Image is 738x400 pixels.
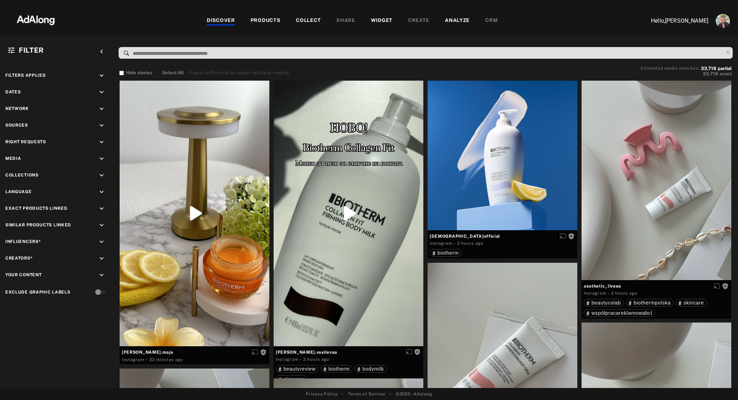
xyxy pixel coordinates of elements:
button: 33,718exact [641,70,732,77]
div: biotherm [324,366,350,371]
span: skincare [683,300,704,306]
img: ACg8ocLjEk1irI4XXb49MzUGwa4F_C3PpCyg-3CPbiuLEZrYEA=s96-c [716,14,730,28]
div: skincare [679,300,704,305]
div: Instagram [584,290,606,296]
span: • [342,391,344,397]
span: Filter [19,46,44,54]
div: SHARE [336,17,355,25]
span: biotherm [437,250,459,256]
div: WIDGET [371,17,393,25]
span: · [146,357,148,363]
div: biotherm [433,250,459,255]
div: beautyreview [279,366,316,371]
div: CREATE [408,17,429,25]
button: 33,718partial [701,67,732,70]
span: Rights not requested [568,233,574,238]
i: keyboard_arrow_down [98,155,105,163]
time: 2025-08-19T12:59:20.000Z [149,357,183,362]
div: Instagram [430,240,452,247]
a: Privacy Policy [306,391,338,397]
span: aesthetic_liveee [584,283,729,289]
i: keyboard_arrow_left [98,48,105,56]
span: Similar Products Linked [5,222,71,227]
i: keyboard_arrow_down [98,105,105,113]
time: 2025-08-19T11:49:36.000Z [303,357,330,362]
span: · [608,291,610,296]
i: keyboard_arrow_down [98,172,105,179]
span: • [390,391,391,397]
span: [PERSON_NAME].maja [122,349,267,355]
div: skincare [279,377,304,382]
span: Dates [5,89,21,94]
button: Hide stories [119,69,152,76]
i: keyboard_arrow_down [98,205,105,213]
div: Instagram [122,356,144,363]
span: Right Requests [5,139,46,144]
div: Instagram [276,356,298,363]
div: PRODUCTS [251,17,281,25]
span: bodymilk [362,366,384,372]
button: Select All [162,69,184,76]
i: keyboard_arrow_down [98,122,105,129]
i: keyboard_arrow_down [98,238,105,246]
img: 63233d7d88ed69de3c212112c67096b6.png [5,9,67,30]
span: współpracareklamowabcl [591,310,652,316]
span: beautycolab [591,300,621,306]
span: Your Content [5,272,41,277]
span: © 2025 - Adalong [396,391,432,397]
i: keyboard_arrow_down [98,188,105,196]
span: · [454,241,456,247]
span: biothermpolska [634,300,671,306]
div: biothermpolska [629,300,671,305]
span: Language [5,189,32,194]
span: 33,718 [701,66,716,71]
div: ANALYZE [445,17,470,25]
button: Enable diffusion on this media [711,282,722,290]
span: Filters applied [5,73,46,78]
time: 2025-08-19T11:19:50.000Z [457,241,484,246]
span: Creators* [5,256,33,261]
div: beautycolab [587,300,621,305]
span: · [300,357,302,363]
span: beautyreview [284,366,316,372]
span: biotherm [328,366,350,372]
span: [DEMOGRAPHIC_DATA]official [430,233,575,239]
span: Media [5,156,21,161]
p: Hello, [PERSON_NAME] [637,17,708,25]
button: Enable diffusion on this media [250,348,260,356]
time: 2025-08-19T10:54:29.000Z [611,291,637,296]
button: Account settings [714,12,732,30]
div: Exclude Graphic Labels [5,289,70,295]
i: keyboard_arrow_down [98,72,105,80]
span: Rights not requested [722,283,728,288]
button: Enable diffusion on this media [404,348,414,356]
div: Press shift+click to select multiple medias [189,69,290,76]
i: keyboard_arrow_down [98,221,105,229]
span: Exact Products Linked [5,206,68,211]
i: keyboard_arrow_down [98,88,105,96]
span: Collections [5,173,39,178]
div: CRM [485,17,498,25]
span: [PERSON_NAME].vasilevaa [276,349,421,355]
span: Influencers* [5,239,41,244]
span: Sources [5,123,28,128]
i: keyboard_arrow_down [98,271,105,279]
span: Rights not requested [260,349,267,354]
div: DISCOVER [207,17,235,25]
div: bodymilk [357,366,384,371]
span: Network [5,106,29,111]
span: Estimated media matches: [641,66,699,71]
button: Enable diffusion on this media [557,232,568,240]
i: keyboard_arrow_down [98,138,105,146]
span: 33,718 [703,71,718,76]
span: Rights not requested [414,349,421,354]
a: Terms of Service [348,391,385,397]
div: COLLECT [296,17,321,25]
div: współpracareklamowabcl [587,311,652,315]
i: keyboard_arrow_down [98,255,105,262]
